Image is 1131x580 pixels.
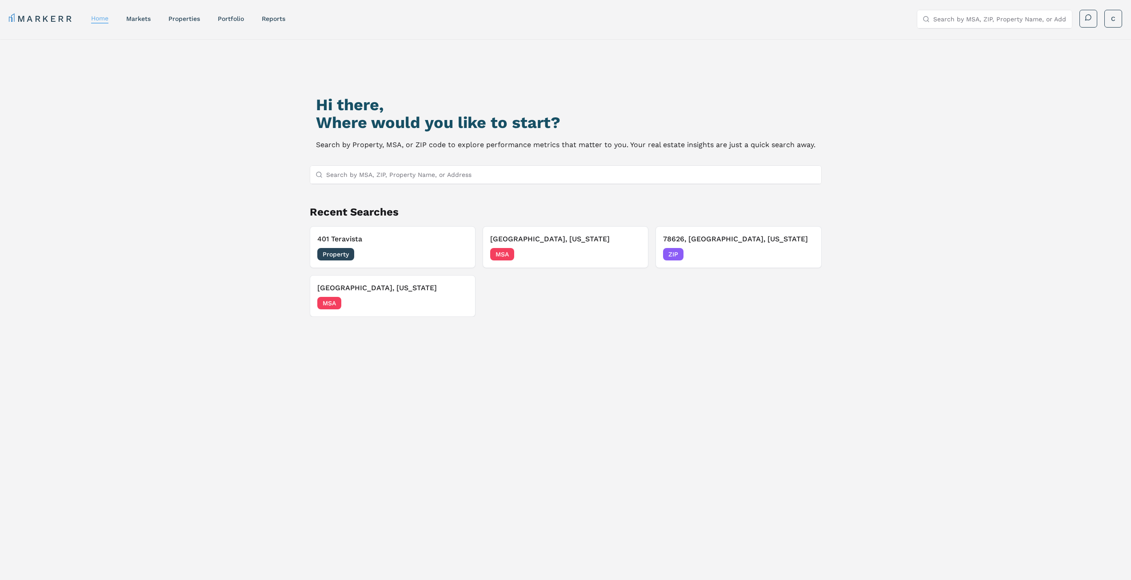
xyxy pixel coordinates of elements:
[9,12,73,25] a: MARKERR
[168,15,200,22] a: properties
[91,15,108,22] a: home
[621,250,641,259] span: [DATE]
[1104,10,1122,28] button: C
[490,234,641,244] h3: [GEOGRAPHIC_DATA], [US_STATE]
[448,299,468,308] span: [DATE]
[317,248,354,260] span: Property
[448,250,468,259] span: [DATE]
[317,234,468,244] h3: 401 Teravista
[326,166,816,184] input: Search by MSA, ZIP, Property Name, or Address
[316,114,815,132] h2: Where would you like to start?
[310,275,476,317] button: Remove Austin, Texas[GEOGRAPHIC_DATA], [US_STATE]MSA[DATE]
[218,15,244,22] a: Portfolio
[126,15,151,22] a: markets
[933,10,1067,28] input: Search by MSA, ZIP, Property Name, or Address
[663,248,683,260] span: ZIP
[317,283,468,293] h3: [GEOGRAPHIC_DATA], [US_STATE]
[1111,14,1115,23] span: C
[310,205,822,219] h2: Recent Searches
[262,15,285,22] a: reports
[316,96,815,114] h1: Hi there,
[490,248,514,260] span: MSA
[310,226,476,268] button: Remove 401 Teravista401 TeravistaProperty[DATE]
[317,297,341,309] span: MSA
[655,226,821,268] button: Remove 78626, Georgetown, Texas78626, [GEOGRAPHIC_DATA], [US_STATE]ZIP[DATE]
[483,226,648,268] button: Remove Georgetown, Texas[GEOGRAPHIC_DATA], [US_STATE]MSA[DATE]
[794,250,814,259] span: [DATE]
[316,139,815,151] p: Search by Property, MSA, or ZIP code to explore performance metrics that matter to you. Your real...
[663,234,814,244] h3: 78626, [GEOGRAPHIC_DATA], [US_STATE]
